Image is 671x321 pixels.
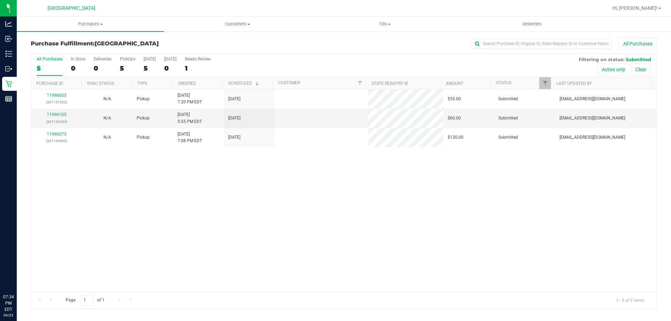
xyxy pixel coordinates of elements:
[37,64,63,72] div: 5
[513,21,551,27] span: Deliveries
[164,64,176,72] div: 0
[311,21,458,27] span: Tills
[539,77,551,89] a: Filter
[498,134,518,141] span: Submitted
[120,57,135,61] div: PickUps
[612,5,658,11] span: Hi, [PERSON_NAME]!
[103,96,111,102] button: N/A
[71,57,85,61] div: In Store
[448,96,461,102] span: $55.00
[94,57,111,61] div: Deliveries
[278,80,300,85] a: Customer
[5,95,12,102] inline-svg: Reports
[228,96,240,102] span: [DATE]
[37,57,63,61] div: All Purchases
[459,17,606,31] a: Deliveries
[95,40,159,47] span: [GEOGRAPHIC_DATA]
[103,96,111,101] span: Not Applicable
[498,115,518,122] span: Submitted
[47,112,66,117] a: 11996105
[560,115,625,122] span: [EMAIL_ADDRESS][DOMAIN_NAME]
[17,17,164,31] a: Purchases
[560,134,625,141] span: [EMAIL_ADDRESS][DOMAIN_NAME]
[579,57,624,62] span: Filtering on status:
[164,17,311,31] a: Customers
[144,64,156,72] div: 5
[94,64,111,72] div: 0
[448,134,463,141] span: $130.00
[137,134,150,141] span: Pickup
[185,57,211,61] div: Needs Review
[3,313,14,318] p: 09/23
[36,81,63,86] a: Purchase ID
[496,80,511,85] a: Status
[228,134,240,141] span: [DATE]
[60,295,110,306] span: Page of 1
[178,131,202,144] span: [DATE] 7:08 PM EDT
[103,116,111,121] span: Not Applicable
[228,115,240,122] span: [DATE]
[164,21,311,27] span: Customers
[5,35,12,42] inline-svg: Inbound
[498,96,518,102] span: Submitted
[472,38,612,49] input: Search Purchase ID, Original ID, State Registry ID or Customer Name...
[48,5,95,11] span: [GEOGRAPHIC_DATA]
[178,81,196,86] a: Ordered
[611,295,650,305] span: 1 - 3 of 3 items
[17,21,164,27] span: Purchases
[626,57,651,62] span: Submitted
[5,50,12,57] inline-svg: Inventory
[103,134,111,141] button: N/A
[164,57,176,61] div: [DATE]
[103,115,111,122] button: N/A
[448,115,461,122] span: $60.00
[137,96,150,102] span: Pickup
[87,81,114,86] a: Sync Status
[354,77,366,89] a: Filter
[35,118,78,125] p: (327132554)
[47,93,66,98] a: 11996653
[31,41,239,47] h3: Purchase Fulfillment:
[137,81,147,86] a: Type
[597,64,630,75] button: Active only
[185,64,211,72] div: 1
[80,295,93,306] input: 1
[178,111,202,125] span: [DATE] 5:55 PM EDT
[311,17,458,31] a: Tills
[144,57,156,61] div: [DATE]
[556,81,592,86] a: Last Updated By
[5,80,12,87] inline-svg: Retail
[228,81,260,86] a: Scheduled
[47,132,66,137] a: 11996573
[631,64,651,75] button: Clear
[71,64,85,72] div: 0
[35,138,78,144] p: (327154395)
[103,135,111,140] span: Not Applicable
[21,264,29,272] iframe: Resource center unread badge
[7,265,28,286] iframe: Resource center
[371,81,408,86] a: State Registry ID
[137,115,150,122] span: Pickup
[560,96,625,102] span: [EMAIL_ADDRESS][DOMAIN_NAME]
[5,65,12,72] inline-svg: Outbound
[120,64,135,72] div: 5
[178,92,202,105] span: [DATE] 7:20 PM EDT
[619,38,657,50] button: All Purchases
[446,81,463,86] a: Amount
[5,20,12,27] inline-svg: Analytics
[3,294,14,313] p: 07:34 PM EDT
[35,99,78,105] p: (327157222)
